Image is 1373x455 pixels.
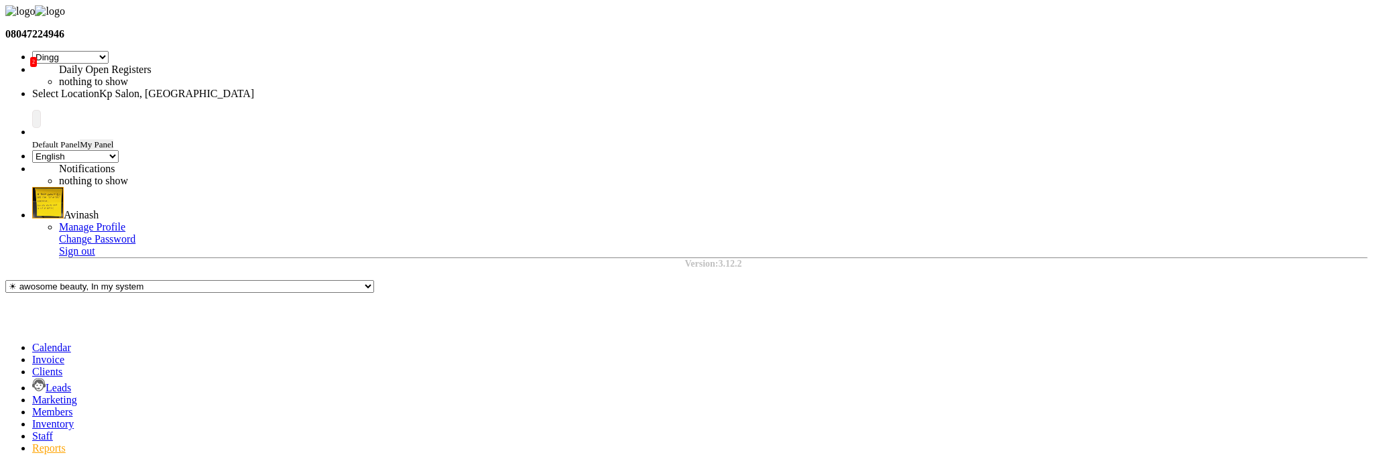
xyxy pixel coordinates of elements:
a: Calendar [32,342,71,353]
li: nothing to show [59,175,394,187]
li: nothing to show [59,76,394,88]
a: Leads [32,382,71,393]
div: Notifications [59,163,394,175]
b: 08047224946 [5,28,64,40]
span: Leads [46,382,71,393]
a: Marketing [32,394,77,405]
a: Change Password [59,233,135,245]
a: Manage Profile [59,221,125,233]
a: Inventory [32,418,74,430]
img: logo [35,5,64,17]
div: Daily Open Registers [59,64,394,76]
a: Invoice [32,354,64,365]
span: Default Panel [32,139,80,149]
a: Sign out [59,245,95,257]
img: logo [5,5,35,17]
a: Reports [32,442,66,454]
a: Clients [32,366,62,377]
img: Avinash [32,187,64,218]
span: Avinash [64,209,99,220]
a: Members [32,406,72,417]
span: 2 [30,57,37,67]
span: My Panel [80,139,113,149]
div: Version:3.12.2 [59,259,1368,269]
a: Staff [32,430,53,442]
